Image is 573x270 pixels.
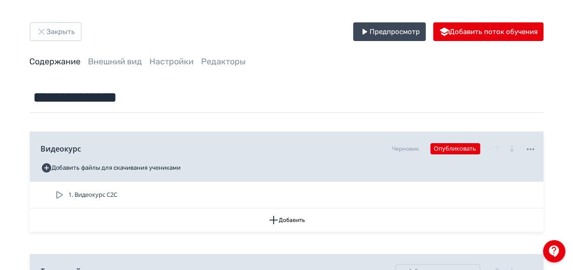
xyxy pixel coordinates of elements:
a: Настройки [150,56,194,67]
span: Видеокурс [41,143,81,154]
button: Добавить поток обучения [433,22,544,41]
a: Содержание [30,56,81,67]
button: Закрыть [30,22,81,41]
button: Добавить [30,208,544,232]
button: Предпросмотр [353,22,426,41]
div: 1. Видеокурс C2C [30,182,544,208]
a: Внешний вид [88,56,142,67]
span: 1. Видеокурс C2C [69,190,118,200]
button: Опубликовать [431,143,480,154]
button: Добавить файлы для скачивания учениками [41,160,181,175]
a: Редакторы [202,56,246,67]
div: Черновик [392,145,419,153]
